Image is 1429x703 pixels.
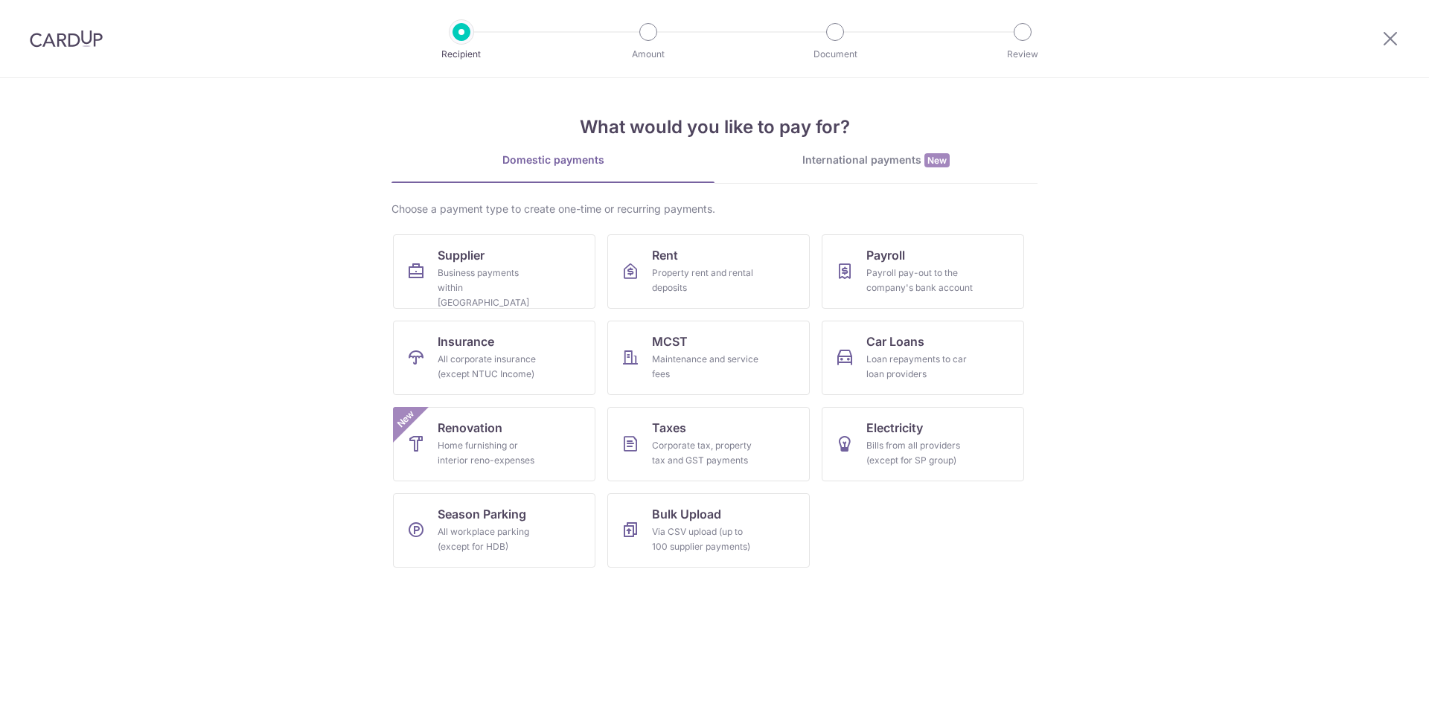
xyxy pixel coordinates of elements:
div: Bills from all providers (except for SP group) [866,438,974,468]
a: RentProperty rent and rental deposits [607,234,810,309]
a: RenovationHome furnishing or interior reno-expensesNew [393,407,595,481]
a: Bulk UploadVia CSV upload (up to 100 supplier payments) [607,493,810,568]
span: Rent [652,246,678,264]
div: Business payments within [GEOGRAPHIC_DATA] [438,266,545,310]
a: PayrollPayroll pay-out to the company's bank account [822,234,1024,309]
iframe: Opens a widget where you can find more information [1334,658,1414,696]
span: Bulk Upload [652,505,721,523]
div: Payroll pay-out to the company's bank account [866,266,974,295]
span: Season Parking [438,505,526,523]
span: Electricity [866,419,923,437]
span: Taxes [652,419,686,437]
p: Review [968,47,1078,62]
span: Renovation [438,419,502,437]
div: Loan repayments to car loan providers [866,352,974,382]
span: Supplier [438,246,485,264]
span: Insurance [438,333,494,350]
a: SupplierBusiness payments within [GEOGRAPHIC_DATA] [393,234,595,309]
span: New [394,407,418,431]
a: MCSTMaintenance and service fees [607,321,810,395]
span: New [924,153,950,167]
h4: What would you like to pay for? [391,114,1038,141]
div: Choose a payment type to create one-time or recurring payments. [391,202,1038,216]
a: ElectricityBills from all providers (except for SP group) [822,407,1024,481]
div: International payments [714,153,1038,168]
div: Maintenance and service fees [652,352,759,382]
div: All workplace parking (except for HDB) [438,524,545,554]
a: InsuranceAll corporate insurance (except NTUC Income) [393,321,595,395]
span: MCST [652,333,688,350]
div: Domestic payments [391,153,714,167]
a: TaxesCorporate tax, property tax and GST payments [607,407,810,481]
p: Amount [593,47,703,62]
div: Home furnishing or interior reno-expenses [438,438,545,468]
div: Corporate tax, property tax and GST payments [652,438,759,468]
img: CardUp [30,30,103,48]
p: Recipient [406,47,517,62]
p: Document [780,47,890,62]
div: Property rent and rental deposits [652,266,759,295]
span: Car Loans [866,333,924,350]
a: Season ParkingAll workplace parking (except for HDB) [393,493,595,568]
a: Car LoansLoan repayments to car loan providers [822,321,1024,395]
div: All corporate insurance (except NTUC Income) [438,352,545,382]
span: Payroll [866,246,905,264]
div: Via CSV upload (up to 100 supplier payments) [652,524,759,554]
